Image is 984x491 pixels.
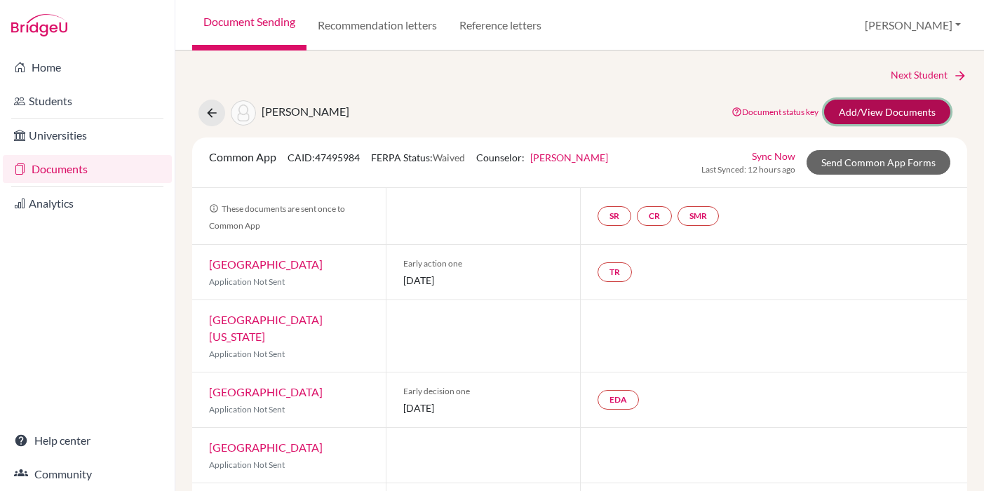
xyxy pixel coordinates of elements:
a: [PERSON_NAME] [530,152,608,163]
a: CR [637,206,672,226]
span: [DATE] [403,401,562,415]
span: Application Not Sent [209,404,285,415]
span: [PERSON_NAME] [262,105,349,118]
a: Document status key [732,107,818,117]
a: Analytics [3,189,172,217]
span: Early decision one [403,385,562,398]
a: Add/View Documents [824,100,950,124]
span: Counselor: [476,152,608,163]
a: Send Common App Forms [807,150,950,175]
a: SMR [678,206,719,226]
span: Application Not Sent [209,349,285,359]
span: Early action one [403,257,562,270]
span: These documents are sent once to Common App [209,203,345,231]
a: Universities [3,121,172,149]
a: TR [598,262,632,282]
img: Bridge-U [11,14,67,36]
span: Application Not Sent [209,459,285,470]
a: SR [598,206,631,226]
span: Application Not Sent [209,276,285,287]
a: [GEOGRAPHIC_DATA] [209,440,323,454]
span: [DATE] [403,273,562,288]
a: Students [3,87,172,115]
a: Documents [3,155,172,183]
a: Home [3,53,172,81]
span: CAID: 47495984 [288,152,360,163]
span: Last Synced: 12 hours ago [701,163,795,176]
button: [PERSON_NAME] [858,12,967,39]
a: Sync Now [752,149,795,163]
a: [GEOGRAPHIC_DATA] [209,385,323,398]
a: Next Student [891,67,967,83]
span: Common App [209,150,276,163]
a: [GEOGRAPHIC_DATA] [209,257,323,271]
a: Community [3,460,172,488]
span: FERPA Status: [371,152,465,163]
a: EDA [598,390,639,410]
span: Waived [433,152,465,163]
a: Help center [3,426,172,455]
a: [GEOGRAPHIC_DATA][US_STATE] [209,313,323,343]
